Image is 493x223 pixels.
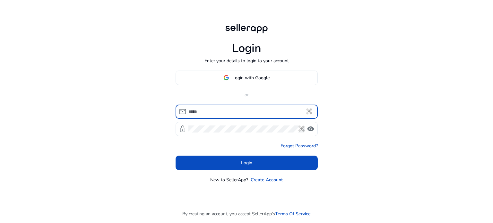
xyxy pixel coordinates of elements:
p: New to SellerApp? [210,176,248,183]
span: visibility [307,125,315,133]
h1: Login [232,41,261,55]
a: Terms Of Service [275,210,311,217]
span: mail [179,108,186,116]
button: Login with Google [176,71,318,85]
button: Login [176,156,318,170]
span: Login with Google [232,74,270,81]
img: Sticky Password [306,108,312,115]
img: Sticky Password [298,125,305,132]
span: Login [241,159,252,166]
p: or [176,91,318,98]
span: lock [179,125,186,133]
a: Create Account [251,176,283,183]
p: Enter your details to login to your account [204,57,289,64]
img: google-logo.svg [223,75,229,81]
a: Forgot Password? [281,142,318,149]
